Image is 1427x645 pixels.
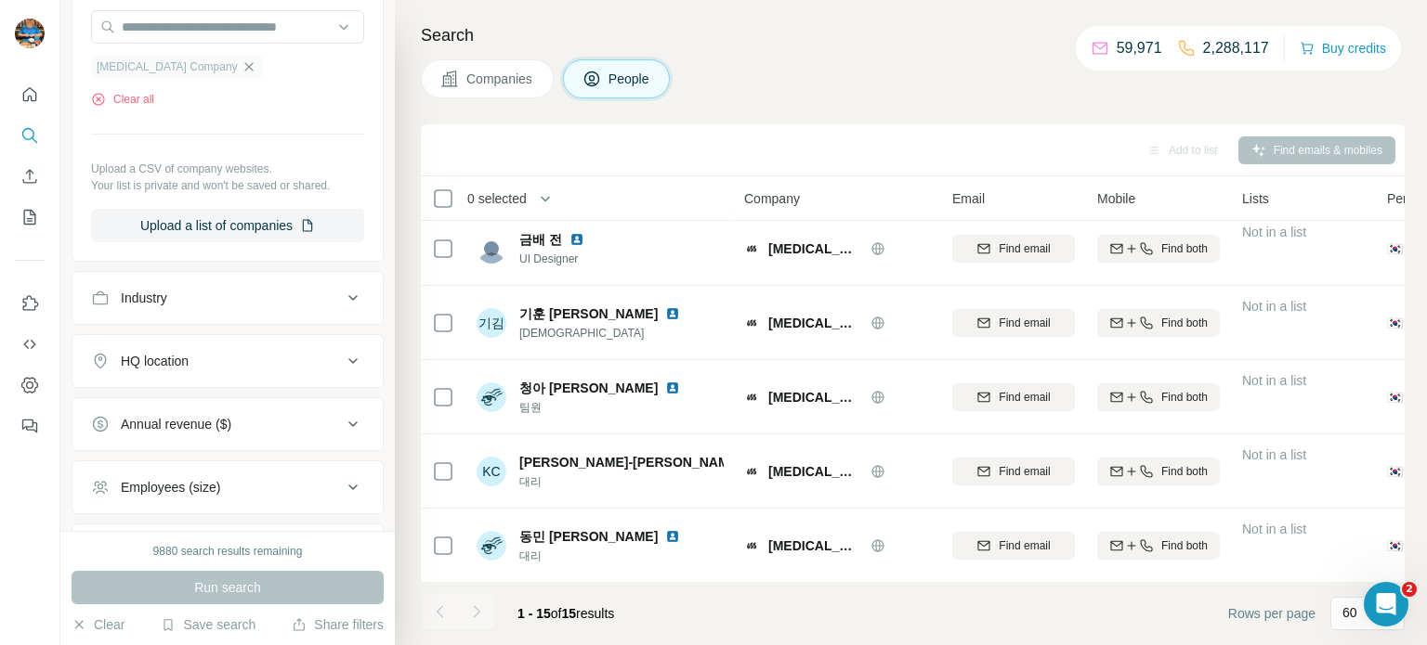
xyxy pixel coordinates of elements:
[952,235,1075,263] button: Find email
[519,527,658,546] span: 동민 [PERSON_NAME]
[72,339,383,383] button: HQ location
[467,189,527,208] span: 0 selected
[121,289,167,307] div: Industry
[1161,463,1208,480] span: Find both
[519,304,658,323] span: 기훈 [PERSON_NAME]
[1242,522,1306,536] span: Not in a list
[1242,373,1306,388] span: Not in a list
[744,390,759,405] img: Logo of Bss Company
[665,529,680,544] img: LinkedIn logo
[768,239,861,258] span: [MEDICAL_DATA] Company
[15,368,45,402] button: Dashboard
[744,316,759,330] img: Logo of Bss Company
[744,464,759,479] img: Logo of Bss Company
[952,309,1075,337] button: Find email
[744,241,759,256] img: Logo of Bss Company
[15,160,45,193] button: Enrich CSV
[1161,240,1208,257] span: Find both
[1097,309,1220,337] button: Find both
[999,463,1050,480] span: Find email
[1161,537,1208,554] span: Find both
[1097,235,1220,263] button: Find both
[517,606,614,621] span: results
[1161,315,1208,331] span: Find both
[15,287,45,320] button: Use Surfe on LinkedIn
[477,234,506,264] img: Avatar
[519,548,687,564] span: 대리
[999,315,1050,331] span: Find email
[1387,536,1403,555] span: 🇰🇷
[15,200,45,234] button: My lists
[72,465,383,510] button: Employees (size)
[1097,383,1220,411] button: Find both
[121,478,220,497] div: Employees (size)
[1228,604,1316,623] span: Rows per page
[1242,299,1306,314] span: Not in a list
[952,189,985,208] span: Email
[562,606,577,621] span: 15
[1364,582,1408,626] iframe: Intercom live chat
[744,538,759,553] img: Logo of Bss Company
[952,383,1075,411] button: Find email
[1242,189,1269,208] span: Lists
[1203,37,1269,59] p: 2,288,117
[1342,603,1357,622] p: 60
[768,388,861,406] span: [MEDICAL_DATA] Company
[519,230,562,249] span: 금배 전
[999,240,1050,257] span: Find email
[609,70,651,88] span: People
[1387,239,1403,258] span: 🇰🇷
[952,458,1075,485] button: Find email
[1161,389,1208,406] span: Find both
[15,78,45,111] button: Quick start
[519,473,724,490] span: 대리
[72,402,383,446] button: Annual revenue ($)
[91,209,364,242] button: Upload a list of companies
[519,453,742,471] span: [PERSON_NAME]-[PERSON_NAME]
[121,352,189,370] div: HQ location
[1387,388,1403,406] span: 🇰🇷
[952,532,1075,560] button: Find email
[551,606,562,621] span: of
[999,537,1050,554] span: Find email
[1097,532,1220,560] button: Find both
[1300,35,1386,61] button: Buy credits
[477,531,506,561] img: Avatar
[517,606,551,621] span: 1 - 15
[1242,447,1306,462] span: Not in a list
[1387,314,1403,332] span: 🇰🇷
[466,70,534,88] span: Companies
[569,232,584,247] img: LinkedIn logo
[768,314,861,332] span: [MEDICAL_DATA] Company
[161,615,255,634] button: Save search
[519,325,687,342] span: [DEMOGRAPHIC_DATA]
[768,462,861,481] span: [MEDICAL_DATA] Company
[665,381,680,395] img: LinkedIn logo
[121,415,231,433] div: Annual revenue ($)
[768,536,861,555] span: [MEDICAL_DATA] Company
[15,409,45,443] button: Feedback
[153,543,303,560] div: 9880 search results remaining
[15,19,45,48] img: Avatar
[744,189,800,208] span: Company
[519,379,658,397] span: 청아 [PERSON_NAME]
[91,177,364,194] p: Your list is private and won't be saved or shared.
[1387,462,1403,481] span: 🇰🇷
[477,382,506,412] img: Avatar
[1117,37,1162,59] p: 59,971
[292,615,384,634] button: Share filters
[665,306,680,321] img: LinkedIn logo
[97,58,238,75] span: [MEDICAL_DATA] Company
[1242,225,1306,239] span: Not in a list
[15,119,45,152] button: Search
[72,276,383,320] button: Industry
[999,389,1050,406] span: Find email
[519,399,687,416] span: 팀원
[1097,189,1135,208] span: Mobile
[477,457,506,486] div: KC
[1097,458,1220,485] button: Find both
[477,308,506,338] div: 기김
[91,91,154,108] button: Clear all
[15,328,45,361] button: Use Surfe API
[72,615,124,634] button: Clear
